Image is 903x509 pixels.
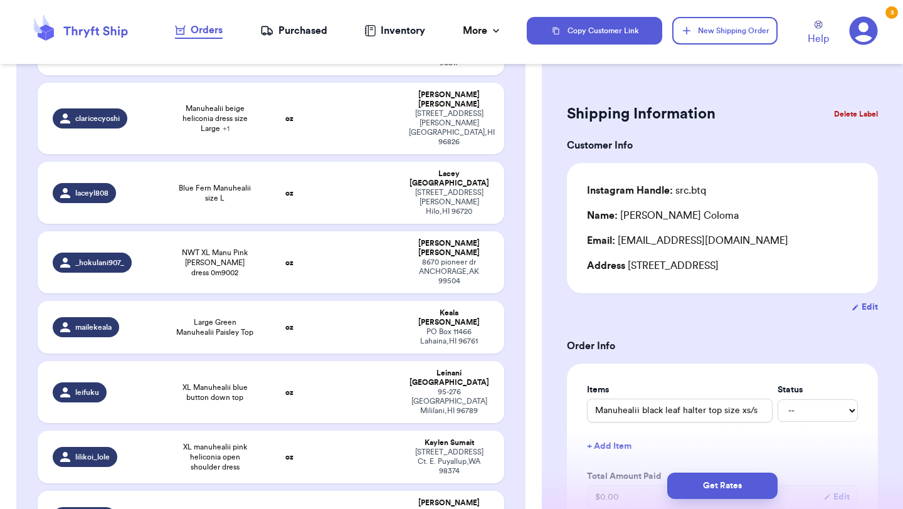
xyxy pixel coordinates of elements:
span: Blue Fern Manuhealii size L [176,183,254,203]
div: Keala [PERSON_NAME] [409,308,489,327]
strong: oz [285,189,293,197]
span: mailekeala [75,322,112,332]
div: More [463,23,502,38]
a: Help [808,21,829,46]
strong: oz [285,259,293,266]
button: + Add Item [582,433,863,460]
div: [PERSON_NAME] Coloma [587,208,739,223]
span: XL Manuhealii blue button down top [176,382,254,402]
label: Status [778,384,858,396]
span: lilikoi_lole [75,452,110,462]
span: Instagram Handle: [587,186,673,196]
div: [STREET_ADDRESS] Ct. E. Puyallup , WA 98374 [409,448,489,476]
span: XL manuhealii pink heliconia open shoulder dress [176,442,254,472]
a: 3 [849,16,878,45]
div: Leinani [GEOGRAPHIC_DATA] [409,369,489,387]
span: _hokulani907_ [75,258,124,268]
h3: Order Info [567,338,878,354]
strong: oz [285,323,293,331]
h3: Customer Info [567,138,878,153]
div: Kaylen Sumait [409,438,489,448]
div: [EMAIL_ADDRESS][DOMAIN_NAME] [587,233,858,248]
span: NWT XL Manu Pink [PERSON_NAME] dress 0m9002 [176,248,254,278]
span: Manuhealii beige heliconia dress size Large [176,103,254,134]
strong: oz [285,115,293,122]
strong: oz [285,453,293,461]
div: PO Box 11466 Lahaina , HI 96761 [409,327,489,346]
button: Edit [852,301,878,313]
span: laceyl808 [75,188,108,198]
div: 8670 pioneer dr ANCHORAGE , AK 99504 [409,258,489,286]
button: New Shipping Order [672,17,778,45]
a: Orders [175,23,223,39]
div: [STREET_ADDRESS][PERSON_NAME] Hilo , HI 96720 [409,188,489,216]
a: Inventory [364,23,425,38]
span: Address [587,261,625,271]
div: Orders [175,23,223,38]
span: Help [808,31,829,46]
span: claricecyoshi [75,113,120,123]
span: Large Green Manuhealii Paisley Top [176,317,254,337]
div: [PERSON_NAME] [PERSON_NAME] [409,239,489,258]
span: Name: [587,211,618,221]
div: [STREET_ADDRESS] [587,258,858,273]
div: [STREET_ADDRESS][PERSON_NAME] [GEOGRAPHIC_DATA] , HI 96826 [409,109,489,147]
span: leifuku [75,387,99,397]
a: Purchased [260,23,327,38]
button: Copy Customer Link [527,17,662,45]
h2: Shipping Information [567,104,716,124]
button: Get Rates [667,473,778,499]
div: 3 [885,6,898,19]
strong: oz [285,389,293,396]
button: Delete Label [829,100,883,128]
label: Items [587,384,773,396]
div: [PERSON_NAME] [PERSON_NAME] [409,90,489,109]
span: Email: [587,236,615,246]
div: src.btq [587,183,706,198]
div: Lacey [GEOGRAPHIC_DATA] [409,169,489,188]
span: + 1 [223,125,230,132]
div: 95-276 [GEOGRAPHIC_DATA] Mililani , HI 96789 [409,387,489,416]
